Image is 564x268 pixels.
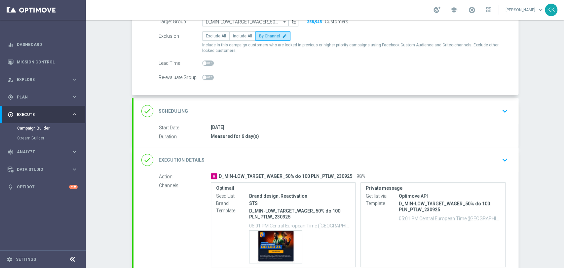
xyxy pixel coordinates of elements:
[8,112,71,118] div: Execute
[8,149,14,155] i: track_changes
[307,19,322,24] button: 358,945
[249,200,351,207] div: STS
[249,208,351,220] p: D_MIN-LOW_TARGET_WAGER_50% do 100 PLN_PTLW_230925
[17,168,71,172] span: Data Studio
[7,167,78,172] button: Data Studio keyboard_arrow_right
[8,77,71,83] div: Explore
[17,53,78,71] a: Mission Control
[69,185,78,189] div: +10
[7,77,78,82] button: person_search Explore keyboard_arrow_right
[211,124,506,131] div: [DATE]
[17,36,78,53] a: Dashboard
[159,108,188,114] h2: Scheduling
[216,193,249,199] label: Seed List
[202,17,288,26] input: D_MIN-LOW_TARGET_WAGER_50% do 100 PLN_PTLW_230925
[325,19,348,24] label: Customers
[7,256,13,262] i: settings
[545,4,557,16] div: KK
[7,42,78,47] button: equalizer Dashboard
[159,173,211,179] label: Action
[17,113,71,117] span: Execute
[17,133,85,143] div: Stream Builder
[17,135,69,141] a: Stream Builder
[8,53,78,71] div: Mission Control
[216,185,351,191] label: Optimail
[8,184,14,190] i: lightbulb
[141,154,510,166] div: done Execution Details keyboard_arrow_down
[499,105,510,117] button: keyboard_arrow_down
[450,6,458,14] span: school
[8,112,14,118] i: play_circle_outline
[8,94,71,100] div: Plan
[17,123,85,133] div: Campaign Builder
[8,167,71,172] div: Data Studio
[7,184,78,190] button: lightbulb Optibot +10
[7,95,78,100] button: gps_fixed Plan keyboard_arrow_right
[17,150,71,154] span: Analyze
[159,73,202,82] div: Re-evaluate Group
[499,154,510,166] button: keyboard_arrow_down
[282,34,287,38] i: edit
[17,178,69,196] a: Optibot
[71,149,78,155] i: keyboard_arrow_right
[159,31,202,41] div: Exclusion
[16,257,36,261] a: Settings
[249,222,351,229] p: 05:01 PM Central European Time ([GEOGRAPHIC_DATA]) (UTC +02:00)
[159,58,202,68] div: Lead Time
[159,125,211,131] label: Start Date
[537,6,544,14] span: keyboard_arrow_down
[8,149,71,155] div: Analyze
[211,133,506,139] div: Measured for 6 day(s)
[211,173,217,179] span: A
[71,111,78,118] i: keyboard_arrow_right
[399,193,500,199] div: Optimove API
[282,18,288,26] i: arrow_drop_down
[233,34,252,38] span: Include All
[500,155,510,165] i: keyboard_arrow_down
[8,178,78,196] div: Optibot
[17,95,71,99] span: Plan
[8,36,78,53] div: Dashboard
[259,34,280,38] span: By Channel
[7,149,78,155] button: track_changes Analyze keyboard_arrow_right
[216,201,249,207] label: Brand
[71,166,78,172] i: keyboard_arrow_right
[71,76,78,83] i: keyboard_arrow_right
[159,157,205,163] h2: Execution Details
[357,173,365,179] span: 98%
[366,185,500,191] label: Private message
[141,105,510,117] div: done Scheduling keyboard_arrow_down
[505,5,545,15] a: [PERSON_NAME]keyboard_arrow_down
[8,77,14,83] i: person_search
[216,208,249,214] label: Template
[141,105,153,117] i: done
[202,42,508,54] span: Include in this campaign customers who are locked in previous or higher priority campaigns using ...
[366,193,399,199] label: Get list via
[17,78,71,82] span: Explore
[71,94,78,100] i: keyboard_arrow_right
[206,34,226,38] span: Exclude All
[366,201,399,207] label: Template
[17,126,69,131] a: Campaign Builder
[8,42,14,48] i: equalizer
[7,112,78,117] button: play_circle_outline Execute keyboard_arrow_right
[159,17,202,26] div: Target Group
[141,154,153,166] i: done
[159,134,211,139] label: Duration
[159,182,211,188] label: Channels
[399,201,500,212] p: D_MIN-LOW_TARGET_WAGER_50% do 100 PLN_PTLW_230925
[7,59,78,65] button: Mission Control
[399,215,500,221] p: 05:01 PM Central European Time ([GEOGRAPHIC_DATA]) (UTC +02:00)
[249,193,351,199] div: Brand design, Reactivation
[219,173,352,179] span: D_MIN-LOW_TARGET_WAGER_50% do 100 PLN_PTLW_230925
[8,94,14,100] i: gps_fixed
[500,106,510,116] i: keyboard_arrow_down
